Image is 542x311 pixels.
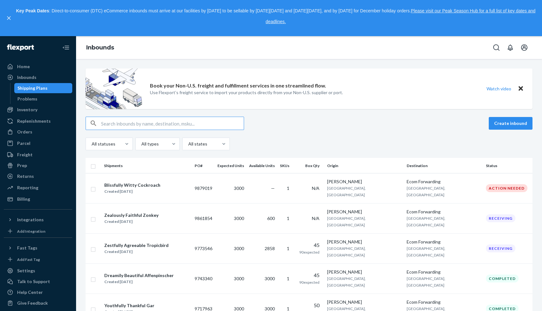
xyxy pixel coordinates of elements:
[104,212,158,218] div: Zealously Faithful Zonkey
[297,302,319,309] div: 50
[4,171,72,181] a: Returns
[17,229,45,234] div: Add Integration
[17,257,40,262] div: Add Fast Tag
[4,127,72,137] a: Orders
[4,138,72,148] a: Parcel
[104,242,169,249] div: Zestfully Agreeable Tropicbird
[407,276,445,288] span: [GEOGRAPHIC_DATA], [GEOGRAPHIC_DATA]
[17,74,36,81] div: Inbounds
[14,83,73,93] a: Shipping Plans
[150,82,326,89] p: Book your Non-U.S. freight and fulfillment services in one streamlined flow.
[247,158,277,173] th: Available Units
[192,203,215,233] td: 9861854
[104,272,174,279] div: Dreamily Beautiful Affenpinscher
[327,178,401,185] div: [PERSON_NAME]
[299,280,319,285] span: 90 expected
[287,185,289,191] span: 1
[17,300,48,306] div: Give Feedback
[517,84,525,94] button: Close
[407,186,445,197] span: [GEOGRAPHIC_DATA], [GEOGRAPHIC_DATA]
[17,245,37,251] div: Fast Tags
[4,62,72,72] a: Home
[104,182,160,188] div: Blissfully Witty Cockroach
[327,269,401,275] div: [PERSON_NAME]
[81,39,119,57] ol: breadcrumbs
[17,162,27,169] div: Prep
[312,185,319,191] span: N/A
[17,196,30,202] div: Billing
[265,246,275,251] span: 2858
[486,244,515,252] div: Receiving
[17,173,34,179] div: Returns
[407,269,481,275] div: Ecom Forwarding
[407,178,481,185] div: Ecom Forwarding
[277,158,294,173] th: SKUs
[483,158,532,173] th: Status
[14,94,73,104] a: Problems
[4,256,72,263] a: Add Fast Tag
[234,276,244,281] span: 3000
[101,158,192,173] th: Shipments
[17,129,32,135] div: Orders
[60,41,72,54] button: Close Navigation
[407,239,481,245] div: Ecom Forwarding
[287,216,289,221] span: 1
[17,152,33,158] div: Freight
[327,246,366,257] span: [GEOGRAPHIC_DATA], [GEOGRAPHIC_DATA]
[4,183,72,193] a: Reporting
[17,268,35,274] div: Settings
[215,158,247,173] th: Expected Units
[4,160,72,171] a: Prep
[4,266,72,276] a: Settings
[4,105,72,115] a: Inventory
[4,298,72,308] button: Give Feedback
[407,246,445,257] span: [GEOGRAPHIC_DATA], [GEOGRAPHIC_DATA]
[234,185,244,191] span: 3000
[287,246,289,251] span: 1
[265,276,275,281] span: 3000
[489,117,532,130] button: Create inbound
[17,63,30,70] div: Home
[327,299,401,305] div: [PERSON_NAME]
[407,216,445,227] span: [GEOGRAPHIC_DATA], [GEOGRAPHIC_DATA]
[287,276,289,281] span: 1
[150,89,343,96] p: Use Flexport’s freight service to import your products directly from your Non-U.S. supplier or port.
[266,8,535,24] a: Please visit our Peak Season Hub for a full list of key dates and deadlines.
[4,72,72,82] a: Inbounds
[16,8,49,13] strong: Key Peak Dates
[294,158,325,173] th: Box Qty
[327,216,366,227] span: [GEOGRAPHIC_DATA], [GEOGRAPHIC_DATA]
[267,216,275,221] span: 600
[86,44,114,51] a: Inbounds
[327,239,401,245] div: [PERSON_NAME]
[17,217,44,223] div: Integrations
[192,263,215,294] td: 9743340
[312,216,319,221] span: N/A
[7,44,34,51] img: Flexport logo
[327,276,366,288] span: [GEOGRAPHIC_DATA], [GEOGRAPHIC_DATA]
[17,289,43,295] div: Help Center
[192,173,215,203] td: 9879019
[482,84,515,94] button: Watch video
[104,279,174,285] div: Created [DATE]
[234,246,244,251] span: 3000
[192,233,215,263] td: 9773546
[404,158,483,173] th: Destination
[4,227,72,235] a: Add Integration
[327,209,401,215] div: [PERSON_NAME]
[192,158,215,173] th: PO#
[17,96,37,102] div: Problems
[504,41,517,54] button: Open notifications
[4,287,72,297] a: Help Center
[299,250,319,255] span: 90 expected
[271,185,275,191] span: —
[4,243,72,253] button: Fast Tags
[91,141,92,147] input: All statuses
[104,218,158,225] div: Created [DATE]
[17,185,38,191] div: Reporting
[297,272,319,279] div: 45
[4,276,72,287] a: Talk to Support
[17,118,51,124] div: Replenishments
